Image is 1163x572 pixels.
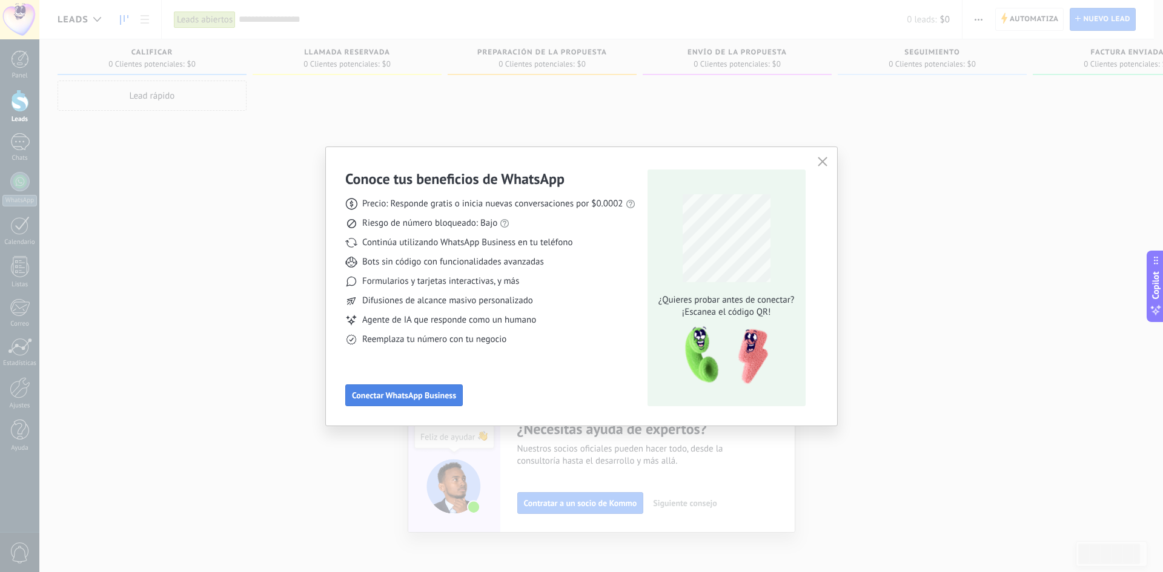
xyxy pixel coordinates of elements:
[362,275,519,288] span: Formularios y tarjetas interactivas, y más
[362,237,572,249] span: Continúa utilizando WhatsApp Business en tu teléfono
[345,384,463,406] button: Conectar WhatsApp Business
[655,306,798,318] span: ¡Escanea el código QR!
[1150,271,1162,299] span: Copilot
[345,169,565,188] h3: Conoce tus beneficios de WhatsApp
[352,391,456,399] span: Conectar WhatsApp Business
[655,294,798,306] span: ¿Quieres probar antes de conectar?
[675,323,770,388] img: qr-pic-1x.png
[362,217,497,229] span: Riesgo de número bloqueado: Bajo
[362,334,506,346] span: Reemplaza tu número con tu negocio
[362,198,623,210] span: Precio: Responde gratis o inicia nuevas conversaciones por $0.0002
[362,314,536,326] span: Agente de IA que responde como un humano
[362,256,544,268] span: Bots sin código con funcionalidades avanzadas
[362,295,533,307] span: Difusiones de alcance masivo personalizado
